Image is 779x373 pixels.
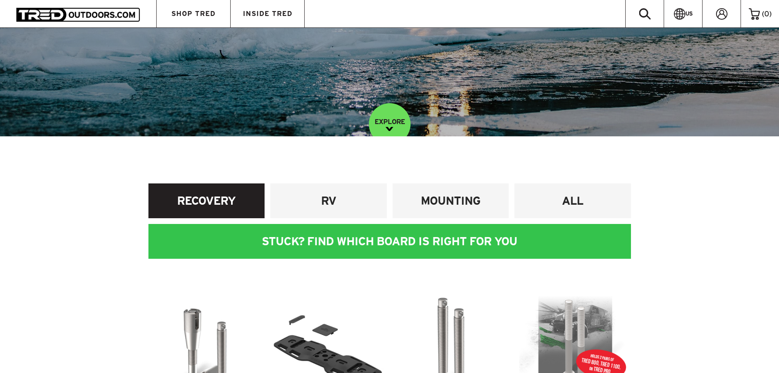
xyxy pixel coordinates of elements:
[399,193,503,208] h4: MOUNTING
[762,10,772,18] span: ( )
[749,8,760,20] img: cart-icon
[155,193,259,208] h4: RECOVERY
[148,224,631,259] div: STUCK? FIND WHICH BOARD IS RIGHT FOR YOU
[270,183,387,218] a: RV
[521,193,625,208] h4: ALL
[369,103,411,145] a: EXPLORE
[276,193,381,208] h4: RV
[243,10,292,17] span: INSIDE TRED
[148,183,265,218] a: RECOVERY
[171,10,216,17] span: SHOP TRED
[16,8,140,21] img: TRED Outdoors America
[764,10,769,18] span: 0
[514,183,631,218] a: ALL
[393,183,509,218] a: MOUNTING
[386,127,393,131] img: down-image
